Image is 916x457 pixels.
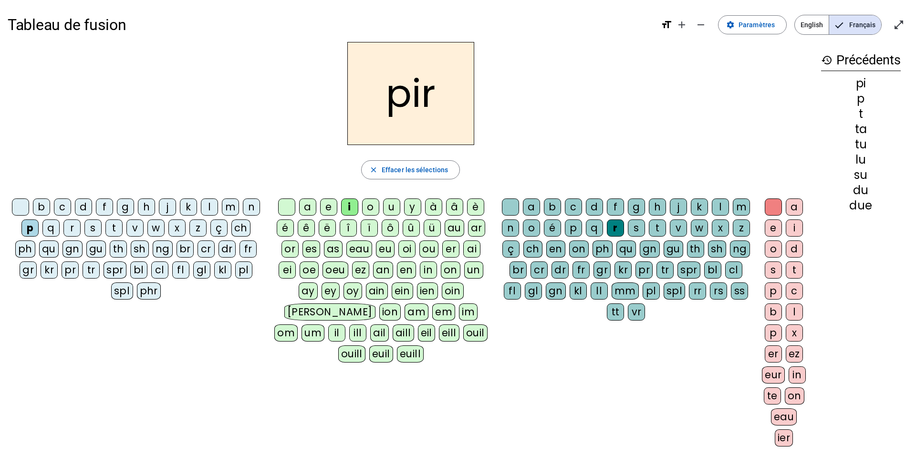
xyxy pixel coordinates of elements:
mat-icon: remove [695,19,707,31]
div: eu [376,240,395,258]
mat-icon: history [821,54,833,66]
div: c [54,198,71,216]
mat-icon: add [676,19,687,31]
div: cl [151,261,168,279]
button: Diminuer la taille de la police [691,15,710,34]
div: gn [546,282,566,300]
div: s [84,219,102,237]
div: euill [397,345,424,363]
div: kl [570,282,587,300]
div: bl [704,261,721,279]
div: e [320,198,337,216]
div: r [63,219,81,237]
div: ô [382,219,399,237]
button: Augmenter la taille de la police [672,15,691,34]
div: j [670,198,687,216]
div: z [189,219,207,237]
div: cr [198,240,215,258]
div: rr [689,282,706,300]
div: oi [398,240,416,258]
div: oeu [323,261,348,279]
div: k [691,198,708,216]
div: gu [664,240,683,258]
div: fr [239,240,257,258]
div: th [687,240,704,258]
div: gr [20,261,37,279]
h3: Précédents [821,50,901,71]
div: [PERSON_NAME] [284,303,375,321]
div: q [42,219,60,237]
div: ay [299,282,318,300]
div: d [75,198,92,216]
div: d [786,240,803,258]
div: b [33,198,50,216]
div: en [397,261,416,279]
div: p [821,93,901,104]
div: j [159,198,176,216]
div: u [383,198,400,216]
div: fl [504,282,521,300]
div: en [546,240,565,258]
div: su [821,169,901,181]
div: ai [463,240,480,258]
div: lu [821,154,901,166]
div: c [565,198,582,216]
div: ë [319,219,336,237]
div: oe [300,261,319,279]
div: kl [214,261,231,279]
div: eil [418,324,436,342]
div: pl [643,282,660,300]
div: f [96,198,113,216]
div: sh [131,240,149,258]
div: sh [708,240,726,258]
span: English [795,15,829,34]
div: phr [137,282,161,300]
div: due [821,200,901,211]
div: e [765,219,782,237]
button: Entrer en plein écran [889,15,908,34]
mat-icon: close [369,166,378,174]
div: ei [279,261,296,279]
div: y [404,198,421,216]
div: o [765,240,782,258]
div: euil [369,345,393,363]
div: z [733,219,750,237]
div: t [821,108,901,120]
div: ion [379,303,401,321]
div: î [340,219,357,237]
div: un [464,261,483,279]
div: br [510,261,527,279]
div: in [420,261,437,279]
div: am [405,303,428,321]
div: fl [172,261,189,279]
div: i [786,219,803,237]
div: es [302,240,320,258]
div: gl [525,282,542,300]
div: ng [153,240,173,258]
div: ein [392,282,413,300]
div: ch [231,219,250,237]
mat-icon: format_size [661,19,672,31]
div: ey [322,282,340,300]
div: p [765,324,782,342]
div: û [403,219,420,237]
div: p [21,219,39,237]
div: il [328,324,345,342]
div: pl [235,261,252,279]
div: h [649,198,666,216]
div: ouill [338,345,365,363]
div: é [544,219,561,237]
div: s [765,261,782,279]
div: dr [219,240,236,258]
div: ez [786,345,803,363]
div: fr [572,261,590,279]
div: t [786,261,803,279]
div: l [201,198,218,216]
div: m [222,198,239,216]
div: qu [616,240,636,258]
div: s [628,219,645,237]
div: eill [439,324,459,342]
div: a [299,198,316,216]
div: ç [502,240,520,258]
div: em [432,303,455,321]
